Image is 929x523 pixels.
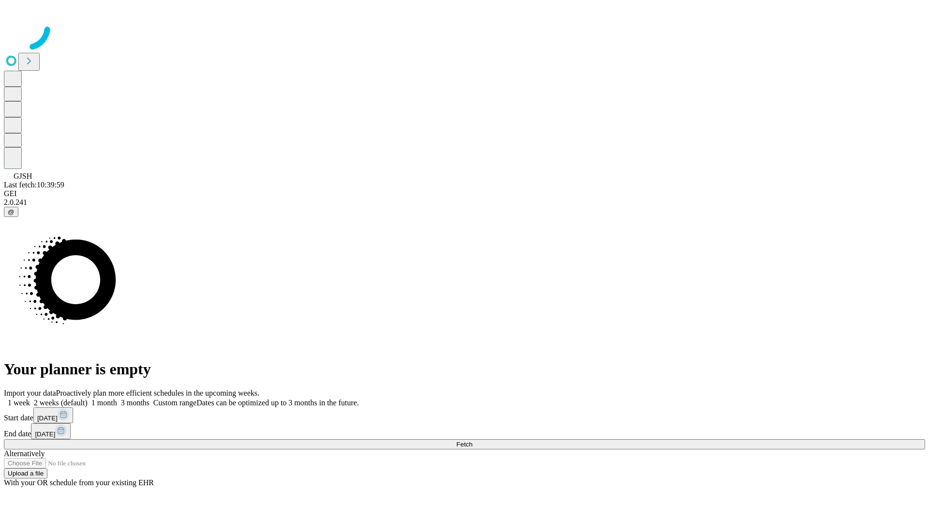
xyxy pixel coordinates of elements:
[4,189,925,198] div: GEI
[34,399,88,407] span: 2 weeks (default)
[4,423,925,439] div: End date
[4,181,64,189] span: Last fetch: 10:39:59
[91,399,117,407] span: 1 month
[35,431,55,438] span: [DATE]
[31,423,71,439] button: [DATE]
[37,415,58,422] span: [DATE]
[4,449,45,458] span: Alternatively
[153,399,196,407] span: Custom range
[56,389,259,397] span: Proactively plan more efficient schedules in the upcoming weeks.
[121,399,150,407] span: 3 months
[4,198,925,207] div: 2.0.241
[8,208,15,215] span: @
[4,360,925,378] h1: Your planner is empty
[4,468,47,478] button: Upload a file
[8,399,30,407] span: 1 week
[4,389,56,397] span: Import your data
[4,207,18,217] button: @
[456,441,472,448] span: Fetch
[196,399,359,407] span: Dates can be optimized up to 3 months in the future.
[4,407,925,423] div: Start date
[4,478,154,487] span: With your OR schedule from your existing EHR
[14,172,32,180] span: GJSH
[4,439,925,449] button: Fetch
[33,407,73,423] button: [DATE]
